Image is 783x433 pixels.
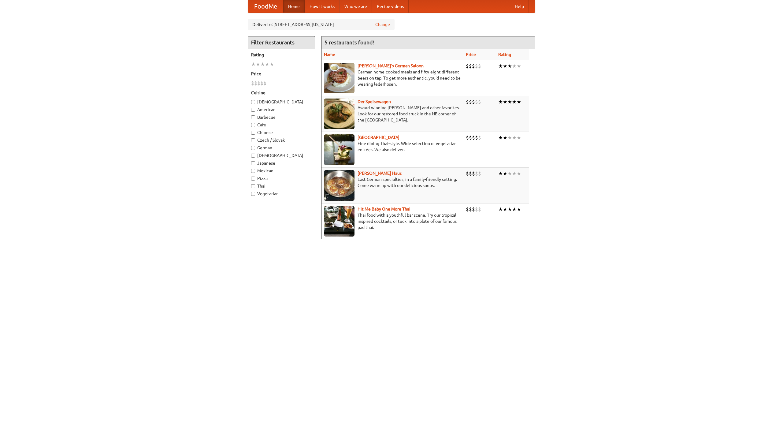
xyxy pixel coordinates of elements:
a: Der Speisewagen [358,99,391,104]
img: kohlhaus.jpg [324,170,354,201]
label: American [251,106,312,113]
a: [PERSON_NAME] Haus [358,171,402,176]
input: Thai [251,184,255,188]
label: Pizza [251,175,312,181]
li: $ [478,63,481,69]
input: Japanese [251,161,255,165]
li: ★ [503,206,507,213]
a: Change [375,21,390,28]
img: speisewagen.jpg [324,99,354,129]
li: $ [478,206,481,213]
li: ★ [517,99,521,105]
input: Chinese [251,131,255,135]
li: ★ [265,61,269,68]
li: ★ [507,134,512,141]
li: $ [472,206,475,213]
li: ★ [512,63,517,69]
li: $ [472,99,475,105]
input: [DEMOGRAPHIC_DATA] [251,100,255,104]
p: Thai food with a youthful bar scene. Try our tropical inspired cocktails, or tuck into a plate of... [324,212,461,230]
img: esthers.jpg [324,63,354,93]
li: $ [466,134,469,141]
li: $ [478,134,481,141]
a: Help [510,0,529,13]
a: Hit Me Baby One More Thai [358,207,410,211]
a: Name [324,52,335,57]
input: Mexican [251,169,255,173]
h5: Rating [251,52,312,58]
li: $ [254,80,257,87]
li: $ [466,63,469,69]
label: [DEMOGRAPHIC_DATA] [251,152,312,159]
a: Price [466,52,476,57]
a: Rating [498,52,511,57]
label: Japanese [251,160,312,166]
p: East German specialties, in a family-friendly setting. Come warm up with our delicious soups. [324,176,461,189]
li: $ [472,134,475,141]
input: Cafe [251,123,255,127]
li: ★ [517,170,521,177]
li: $ [263,80,266,87]
li: $ [469,63,472,69]
p: Award-winning [PERSON_NAME] and other favorites. Look for our restored food truck in the NE corne... [324,105,461,123]
li: ★ [517,134,521,141]
h5: Price [251,71,312,77]
a: [GEOGRAPHIC_DATA] [358,135,399,140]
b: [PERSON_NAME]'s German Saloon [358,63,424,68]
p: Fine dining Thai-style. Wide selection of vegetarian entrées. We also deliver. [324,140,461,153]
input: Pizza [251,177,255,181]
label: German [251,145,312,151]
input: Czech / Slovak [251,138,255,142]
li: $ [251,80,254,87]
li: ★ [260,61,265,68]
li: $ [466,206,469,213]
li: $ [478,99,481,105]
li: $ [475,63,478,69]
li: $ [472,63,475,69]
label: Mexican [251,168,312,174]
input: Barbecue [251,115,255,119]
img: babythai.jpg [324,206,354,237]
li: ★ [517,206,521,213]
label: [DEMOGRAPHIC_DATA] [251,99,312,105]
li: $ [469,99,472,105]
input: German [251,146,255,150]
li: ★ [507,170,512,177]
label: Czech / Slovak [251,137,312,143]
div: Deliver to: [STREET_ADDRESS][US_STATE] [248,19,395,30]
li: $ [478,170,481,177]
li: $ [475,99,478,105]
p: German home-cooked meals and fifty-eight different beers on tap. To get more authentic, you'd nee... [324,69,461,87]
li: ★ [503,99,507,105]
li: ★ [512,170,517,177]
li: ★ [507,99,512,105]
li: ★ [507,63,512,69]
li: $ [260,80,263,87]
input: American [251,108,255,112]
li: ★ [269,61,274,68]
li: ★ [503,170,507,177]
img: satay.jpg [324,134,354,165]
li: ★ [498,206,503,213]
a: FoodMe [248,0,283,13]
li: ★ [507,206,512,213]
li: ★ [498,99,503,105]
h4: Filter Restaurants [248,36,315,49]
li: ★ [512,99,517,105]
li: $ [469,206,472,213]
li: $ [466,99,469,105]
input: [DEMOGRAPHIC_DATA] [251,154,255,158]
li: ★ [498,63,503,69]
label: Chinese [251,129,312,136]
li: ★ [503,63,507,69]
li: $ [466,170,469,177]
li: $ [469,134,472,141]
input: Vegetarian [251,192,255,196]
li: $ [472,170,475,177]
li: $ [475,134,478,141]
a: How it works [305,0,340,13]
label: Thai [251,183,312,189]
